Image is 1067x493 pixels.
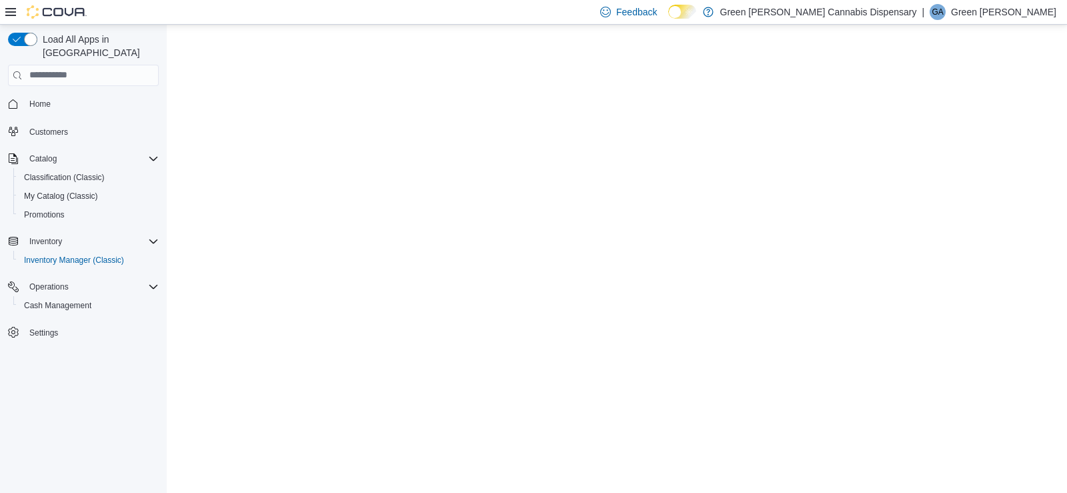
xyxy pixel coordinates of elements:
button: Inventory [3,232,164,251]
button: Inventory Manager (Classic) [13,251,164,270]
span: Feedback [616,5,657,19]
button: Catalog [24,151,62,167]
button: My Catalog (Classic) [13,187,164,205]
button: Settings [3,323,164,342]
button: Home [3,94,164,113]
span: Load All Apps in [GEOGRAPHIC_DATA] [37,33,159,59]
span: Inventory [24,233,159,250]
span: Operations [29,282,69,292]
span: GA [932,4,943,20]
p: | [922,4,924,20]
span: Promotions [19,207,159,223]
span: Inventory Manager (Classic) [24,255,124,266]
input: Dark Mode [668,5,696,19]
span: Catalog [24,151,159,167]
span: Promotions [24,209,65,220]
span: Inventory [29,236,62,247]
span: Catalog [29,153,57,164]
button: Operations [3,278,164,296]
nav: Complex example [8,89,159,377]
span: Cash Management [24,300,91,311]
button: Customers [3,121,164,141]
span: My Catalog (Classic) [24,191,98,201]
button: Catalog [3,149,164,168]
span: Home [24,95,159,112]
p: Green [PERSON_NAME] Cannabis Dispensary [720,4,917,20]
a: My Catalog (Classic) [19,188,103,204]
span: Operations [24,279,159,295]
button: Inventory [24,233,67,250]
p: Green [PERSON_NAME] [951,4,1056,20]
span: Settings [29,328,58,338]
span: Customers [24,123,159,139]
button: Cash Management [13,296,164,315]
img: Cova [27,5,87,19]
button: Operations [24,279,74,295]
a: Cash Management [19,298,97,314]
span: Inventory Manager (Classic) [19,252,159,268]
span: Cash Management [19,298,159,314]
span: Customers [29,127,68,137]
div: Green Akers [930,4,946,20]
span: Classification (Classic) [24,172,105,183]
span: Settings [24,324,159,341]
span: Home [29,99,51,109]
button: Classification (Classic) [13,168,164,187]
a: Classification (Classic) [19,169,110,185]
button: Promotions [13,205,164,224]
a: Inventory Manager (Classic) [19,252,129,268]
a: Customers [24,124,73,140]
a: Settings [24,325,63,341]
span: My Catalog (Classic) [19,188,159,204]
a: Home [24,96,56,112]
span: Classification (Classic) [19,169,159,185]
a: Promotions [19,207,70,223]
